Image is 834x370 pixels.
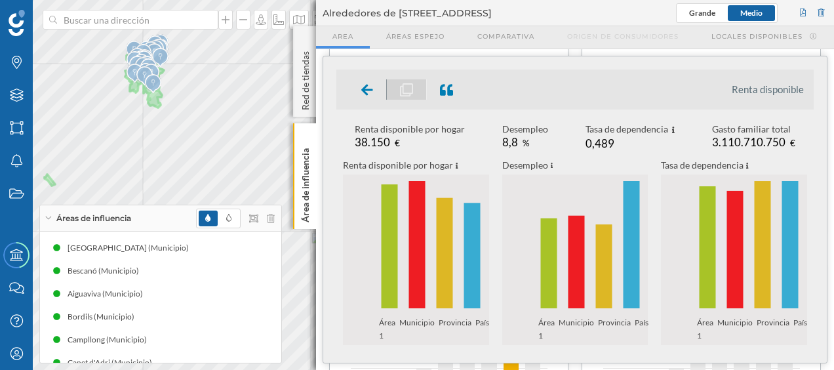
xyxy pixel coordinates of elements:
span: Locales disponibles [711,31,803,41]
span: Áreas espejo [386,31,445,41]
div: Bordils (Municipio) [68,310,141,323]
span: % [523,138,530,148]
div: Gasto familiar total [712,123,795,136]
p: Desempleo [502,159,548,172]
img: Geoblink Logo [9,10,25,36]
div: Renta disponible por hogar [355,123,465,136]
span: € [395,138,400,148]
span: Área 1 [379,316,399,345]
li: Renta disponible [732,83,804,96]
h1: 267.240 [343,52,555,77]
span: 3.110.710.750 [712,135,785,149]
span: Comparativa [477,31,534,41]
span: Municipio [399,316,439,345]
span: Origen de consumidores [567,31,679,41]
span: Provincia [598,316,635,345]
div: Campllong (Municipio) [68,333,153,346]
div: Bescanó (Municipio) [68,264,146,277]
span: 38.150 [355,135,390,149]
span: Municipio [559,316,598,345]
p: Renta disponible por hogar [343,159,453,172]
span: Área 1 [538,316,559,345]
span: 0,489 [586,136,614,150]
div: Desempleo [502,123,548,136]
span: Medio [740,8,763,18]
div: [GEOGRAPHIC_DATA] (Municipio) [68,241,195,255]
div: Aiguaviva (Municipio) [68,287,149,300]
p: Tasa de dependencia [661,159,744,172]
div: Canet d'Adri (Municipio) [68,356,159,369]
span: País [793,316,811,345]
span: 8,8 [502,135,518,149]
span: Provincia [757,316,793,345]
span: País [635,316,652,345]
span: € [790,138,795,148]
span: Soporte [26,9,73,21]
p: Área de influencia [299,143,312,222]
span: Area [332,31,353,41]
span: Grande [689,8,715,18]
span: Alrededores de [STREET_ADDRESS] [323,7,492,20]
span: Provincia [439,316,475,345]
p: Red de tiendas [299,46,312,110]
span: País [475,316,493,345]
span: Áreas de influencia [56,213,131,224]
span: Municipio [717,316,757,345]
div: Tasa de dependencia [586,123,675,137]
span: Área 1 [697,316,717,345]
